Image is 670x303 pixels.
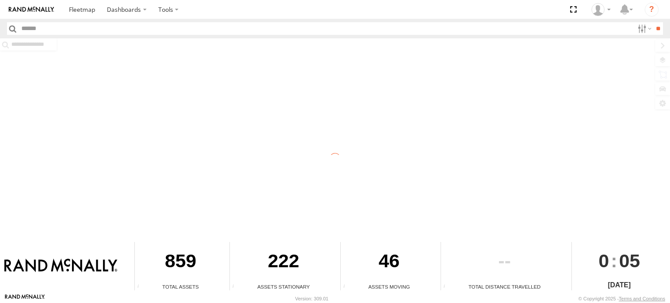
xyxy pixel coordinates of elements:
div: Total distance travelled by all assets within specified date range and applied filters [441,284,454,290]
div: [DATE] [572,280,667,290]
span: 05 [619,242,640,279]
div: 222 [230,242,337,283]
div: Total number of assets current stationary. [230,284,243,290]
div: Version: 309.01 [295,296,328,301]
a: Visit our Website [5,294,45,303]
div: 46 [341,242,437,283]
span: 0 [598,242,609,279]
a: Terms and Conditions [619,296,665,301]
div: Total number of assets current in transit. [341,284,354,290]
div: © Copyright 2025 - [578,296,665,301]
div: Total Assets [135,283,226,290]
img: rand-logo.svg [9,7,54,13]
div: Assets Stationary [230,283,337,290]
div: : [572,242,667,279]
i: ? [645,3,659,17]
div: Total number of Enabled Assets [135,284,148,290]
img: Rand McNally [4,259,117,273]
label: Search Filter Options [634,22,653,35]
div: Jose Goitia [588,3,614,16]
div: 859 [135,242,226,283]
div: Assets Moving [341,283,437,290]
div: Total Distance Travelled [441,283,568,290]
